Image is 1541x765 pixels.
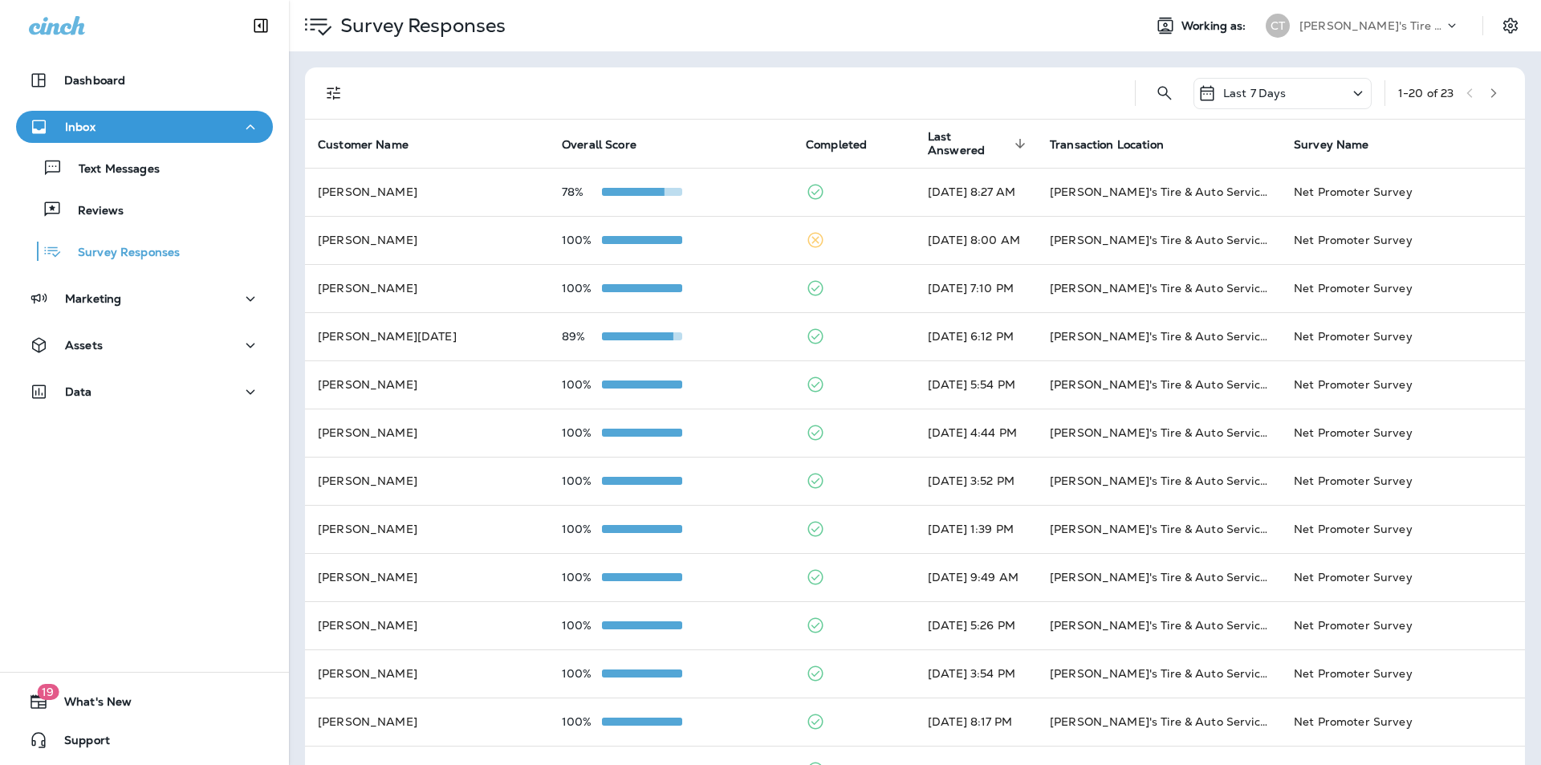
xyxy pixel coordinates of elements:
[62,204,124,219] p: Reviews
[915,168,1037,216] td: [DATE] 8:27 AM
[562,619,602,632] p: 100%
[1037,360,1281,409] td: [PERSON_NAME]'s Tire & Auto Service | [GEOGRAPHIC_DATA][PERSON_NAME]
[305,168,549,216] td: [PERSON_NAME]
[305,649,549,698] td: [PERSON_NAME]
[915,553,1037,601] td: [DATE] 9:49 AM
[318,138,409,152] span: Customer Name
[1281,168,1525,216] td: Net Promoter Survey
[305,360,549,409] td: [PERSON_NAME]
[1050,138,1164,152] span: Transaction Location
[305,312,549,360] td: [PERSON_NAME][DATE]
[1037,312,1281,360] td: [PERSON_NAME]'s Tire & Auto Service | [PERSON_NAME]
[37,684,59,700] span: 19
[915,505,1037,553] td: [DATE] 1:39 PM
[305,553,549,601] td: [PERSON_NAME]
[1281,360,1525,409] td: Net Promoter Survey
[562,571,602,584] p: 100%
[1181,19,1250,33] span: Working as:
[334,14,506,38] p: Survey Responses
[16,193,273,226] button: Reviews
[65,385,92,398] p: Data
[1149,77,1181,109] button: Search Survey Responses
[1037,409,1281,457] td: [PERSON_NAME]'s Tire & Auto Service | Ambassador
[562,715,602,728] p: 100%
[1223,87,1287,100] p: Last 7 Days
[562,138,636,152] span: Overall Score
[318,77,350,109] button: Filters
[806,138,867,152] span: Completed
[305,216,549,264] td: [PERSON_NAME]
[305,457,549,505] td: [PERSON_NAME]
[16,329,273,361] button: Assets
[62,246,180,261] p: Survey Responses
[1037,601,1281,649] td: [PERSON_NAME]'s Tire & Auto Service | [GEOGRAPHIC_DATA][PERSON_NAME]
[562,234,602,246] p: 100%
[806,137,888,152] span: Completed
[1281,698,1525,746] td: Net Promoter Survey
[562,667,602,680] p: 100%
[1281,216,1525,264] td: Net Promoter Survey
[1266,14,1290,38] div: CT
[1037,698,1281,746] td: [PERSON_NAME]'s Tire & Auto Service | [GEOGRAPHIC_DATA][PERSON_NAME]
[928,130,1010,157] span: Last Answered
[305,409,549,457] td: [PERSON_NAME]
[64,74,125,87] p: Dashboard
[915,264,1037,312] td: [DATE] 7:10 PM
[562,474,602,487] p: 100%
[1496,11,1525,40] button: Settings
[65,292,121,305] p: Marketing
[915,698,1037,746] td: [DATE] 8:17 PM
[305,698,549,746] td: [PERSON_NAME]
[1037,168,1281,216] td: [PERSON_NAME]'s Tire & Auto Service | Laplace
[305,505,549,553] td: [PERSON_NAME]
[1294,137,1390,152] span: Survey Name
[1037,553,1281,601] td: [PERSON_NAME]'s Tire & Auto Service | [GEOGRAPHIC_DATA][PERSON_NAME]
[1281,312,1525,360] td: Net Promoter Survey
[915,409,1037,457] td: [DATE] 4:44 PM
[562,330,602,343] p: 89%
[915,457,1037,505] td: [DATE] 3:52 PM
[305,601,549,649] td: [PERSON_NAME]
[1299,19,1444,32] p: [PERSON_NAME]'s Tire & Auto
[915,312,1037,360] td: [DATE] 6:12 PM
[562,523,602,535] p: 100%
[65,339,103,352] p: Assets
[318,137,429,152] span: Customer Name
[1398,87,1454,100] div: 1 - 20 of 23
[65,120,96,133] p: Inbox
[48,734,110,753] span: Support
[1281,649,1525,698] td: Net Promoter Survey
[1050,137,1185,152] span: Transaction Location
[238,10,283,42] button: Collapse Sidebar
[16,151,273,185] button: Text Messages
[915,649,1037,698] td: [DATE] 3:54 PM
[562,185,602,198] p: 78%
[16,111,273,143] button: Inbox
[16,64,273,96] button: Dashboard
[1037,649,1281,698] td: [PERSON_NAME]'s Tire & Auto Service | Ambassador
[16,376,273,408] button: Data
[1037,457,1281,505] td: [PERSON_NAME]'s Tire & Auto Service | Ambassador
[915,216,1037,264] td: [DATE] 8:00 AM
[915,360,1037,409] td: [DATE] 5:54 PM
[1294,138,1369,152] span: Survey Name
[1281,264,1525,312] td: Net Promoter Survey
[562,426,602,439] p: 100%
[1281,601,1525,649] td: Net Promoter Survey
[1281,457,1525,505] td: Net Promoter Survey
[1037,505,1281,553] td: [PERSON_NAME]'s Tire & Auto Service | [PERSON_NAME]
[562,378,602,391] p: 100%
[48,695,132,714] span: What's New
[16,283,273,315] button: Marketing
[1281,553,1525,601] td: Net Promoter Survey
[16,724,273,756] button: Support
[562,137,657,152] span: Overall Score
[1281,505,1525,553] td: Net Promoter Survey
[1037,216,1281,264] td: [PERSON_NAME]'s Tire & Auto Service | Ambassador
[16,234,273,268] button: Survey Responses
[63,162,160,177] p: Text Messages
[928,130,1031,157] span: Last Answered
[1281,409,1525,457] td: Net Promoter Survey
[1037,264,1281,312] td: [PERSON_NAME]'s Tire & Auto Service | Laplace
[915,601,1037,649] td: [DATE] 5:26 PM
